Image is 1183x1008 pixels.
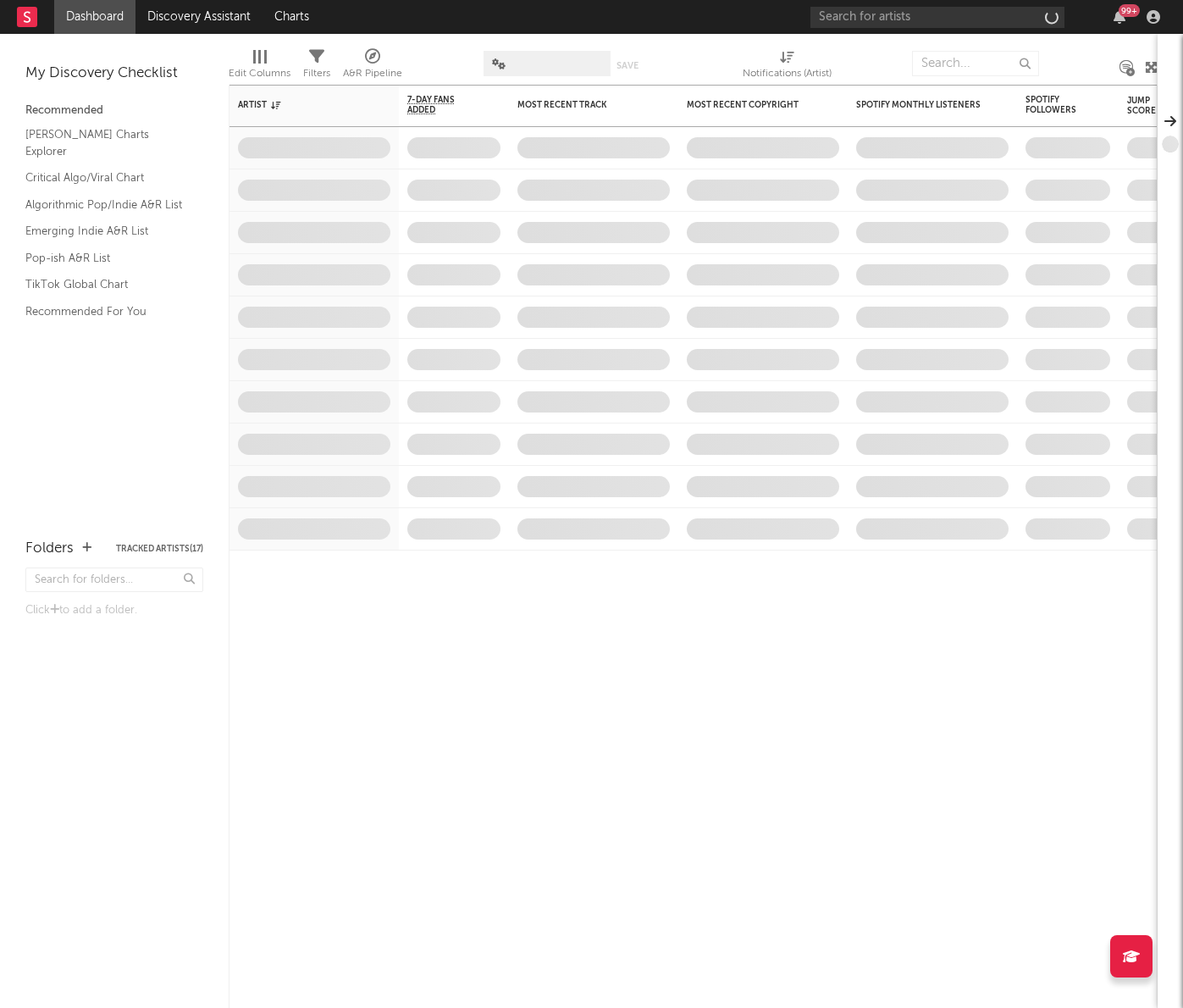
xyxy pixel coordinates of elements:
[25,101,203,121] div: Recommended
[229,42,290,91] div: Edit Columns
[912,51,1039,76] input: Search...
[343,64,402,84] div: A&R Pipeline
[407,95,475,115] span: 7-Day Fans Added
[25,275,186,294] a: TikTok Global Chart
[1127,96,1169,116] div: Jump Score
[517,100,644,110] div: Most Recent Track
[856,100,983,110] div: Spotify Monthly Listeners
[1114,10,1125,24] button: 99+
[1119,4,1140,17] div: 99 +
[116,545,203,553] button: Tracked Artists(17)
[25,568,203,592] input: Search for folders...
[25,249,186,268] a: Pop-ish A&R List
[25,125,186,160] a: [PERSON_NAME] Charts Explorer
[25,222,186,241] a: Emerging Indie A&R List
[238,100,365,110] div: Artist
[743,64,832,84] div: Notifications (Artist)
[25,601,203,621] div: Click to add a folder.
[1025,95,1085,115] div: Spotify Followers
[687,100,814,110] div: Most Recent Copyright
[303,42,330,91] div: Filters
[810,7,1064,28] input: Search for artists
[343,42,402,91] div: A&R Pipeline
[25,539,74,559] div: Folders
[25,302,186,321] a: Recommended For You
[25,64,203,84] div: My Discovery Checklist
[743,42,832,91] div: Notifications (Artist)
[25,169,186,187] a: Critical Algo/Viral Chart
[303,64,330,84] div: Filters
[229,64,290,84] div: Edit Columns
[616,61,638,70] button: Save
[25,196,186,214] a: Algorithmic Pop/Indie A&R List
